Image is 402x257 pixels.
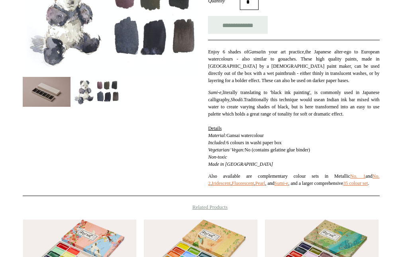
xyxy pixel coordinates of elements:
[262,49,304,55] span: in your art practice
[231,97,244,102] em: Shodō.
[208,97,379,117] span: an Indian ink bar mixed with water to create varying shades of black, but is here transformed int...
[208,90,222,95] em: Sumi-e,
[73,77,120,107] img: Japanese Sumi-e Watercolour Set, No. 1
[23,77,71,107] img: Japanese Sumi-e Watercolour Set, No. 1
[304,49,305,55] em: ,
[208,173,379,187] p: Also available are complementary colour sets in Metallic and , , , , and , and a larger comprehen...
[275,180,288,186] a: Sumi-e
[208,49,248,55] span: Enjoy 6 shades of
[208,154,273,167] em: Non-toxic Made in [GEOGRAPHIC_DATA]
[350,173,365,179] a: No. 1
[255,180,265,186] a: Pearl
[212,180,230,186] a: Iridescent
[208,49,379,83] span: the Japanese alter-ego to European watercolours - also similar to gouaches. These high quality pa...
[343,180,368,186] a: 35 colour set
[208,133,226,138] em: Material:
[248,49,262,55] em: Gansai
[2,204,400,210] h4: Related Products
[208,147,245,153] em: Vegetarian/ Vegan:
[208,126,222,131] span: Details
[232,180,254,186] a: Fluorescent
[208,89,379,168] p: literally translating to 'black ink painting', is commonly used in Japanese calligraphy, Traditio...
[208,140,226,145] em: Included:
